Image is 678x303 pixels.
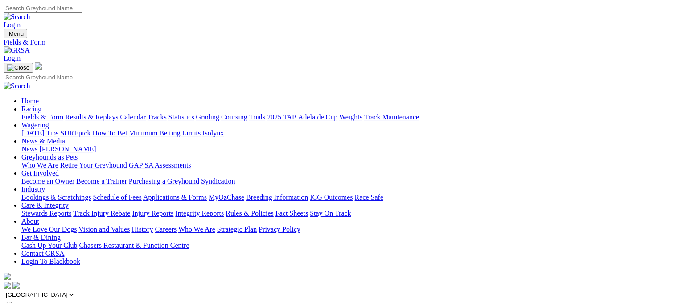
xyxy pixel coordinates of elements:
[21,209,674,217] div: Care & Integrity
[132,209,173,217] a: Injury Reports
[21,233,61,241] a: Bar & Dining
[21,225,77,233] a: We Love Our Dogs
[39,145,96,153] a: [PERSON_NAME]
[12,282,20,289] img: twitter.svg
[4,13,30,21] img: Search
[4,54,21,62] a: Login
[93,129,127,137] a: How To Bet
[21,177,674,185] div: Get Involved
[249,113,265,121] a: Trials
[79,242,189,249] a: Chasers Restaurant & Function Centre
[196,113,219,121] a: Grading
[21,258,80,265] a: Login To Blackbook
[209,193,244,201] a: MyOzChase
[21,209,71,217] a: Stewards Reports
[21,201,69,209] a: Care & Integrity
[21,129,674,137] div: Wagering
[168,113,194,121] a: Statistics
[310,193,353,201] a: ICG Outcomes
[155,225,177,233] a: Careers
[21,113,674,121] div: Racing
[21,177,74,185] a: Become an Owner
[275,209,308,217] a: Fact Sheets
[354,193,383,201] a: Race Safe
[21,105,41,113] a: Racing
[21,137,65,145] a: News & Media
[21,145,37,153] a: News
[21,217,39,225] a: About
[4,29,27,38] button: Toggle navigation
[131,225,153,233] a: History
[21,145,674,153] div: News & Media
[21,193,91,201] a: Bookings & Scratchings
[148,113,167,121] a: Tracks
[7,64,29,71] img: Close
[78,225,130,233] a: Vision and Values
[201,177,235,185] a: Syndication
[364,113,419,121] a: Track Maintenance
[21,113,63,121] a: Fields & Form
[21,121,49,129] a: Wagering
[21,97,39,105] a: Home
[310,209,351,217] a: Stay On Track
[129,129,201,137] a: Minimum Betting Limits
[4,73,82,82] input: Search
[4,4,82,13] input: Search
[93,193,141,201] a: Schedule of Fees
[221,113,247,121] a: Coursing
[259,225,300,233] a: Privacy Policy
[267,113,337,121] a: 2025 TAB Adelaide Cup
[73,209,130,217] a: Track Injury Rebate
[60,129,90,137] a: SUREpick
[4,21,21,29] a: Login
[76,177,127,185] a: Become a Trainer
[21,242,674,250] div: Bar & Dining
[9,30,24,37] span: Menu
[21,225,674,233] div: About
[21,169,59,177] a: Get Involved
[21,185,45,193] a: Industry
[339,113,362,121] a: Weights
[65,113,118,121] a: Results & Replays
[129,177,199,185] a: Purchasing a Greyhound
[143,193,207,201] a: Applications & Forms
[21,161,58,169] a: Who We Are
[21,161,674,169] div: Greyhounds as Pets
[217,225,257,233] a: Strategic Plan
[4,82,30,90] img: Search
[4,63,33,73] button: Toggle navigation
[120,113,146,121] a: Calendar
[202,129,224,137] a: Isolynx
[4,273,11,280] img: logo-grsa-white.png
[4,38,674,46] a: Fields & Form
[21,250,64,257] a: Contact GRSA
[21,153,78,161] a: Greyhounds as Pets
[35,62,42,70] img: logo-grsa-white.png
[4,282,11,289] img: facebook.svg
[226,209,274,217] a: Rules & Policies
[178,225,215,233] a: Who We Are
[246,193,308,201] a: Breeding Information
[21,129,58,137] a: [DATE] Tips
[21,193,674,201] div: Industry
[60,161,127,169] a: Retire Your Greyhound
[129,161,191,169] a: GAP SA Assessments
[175,209,224,217] a: Integrity Reports
[4,46,30,54] img: GRSA
[21,242,77,249] a: Cash Up Your Club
